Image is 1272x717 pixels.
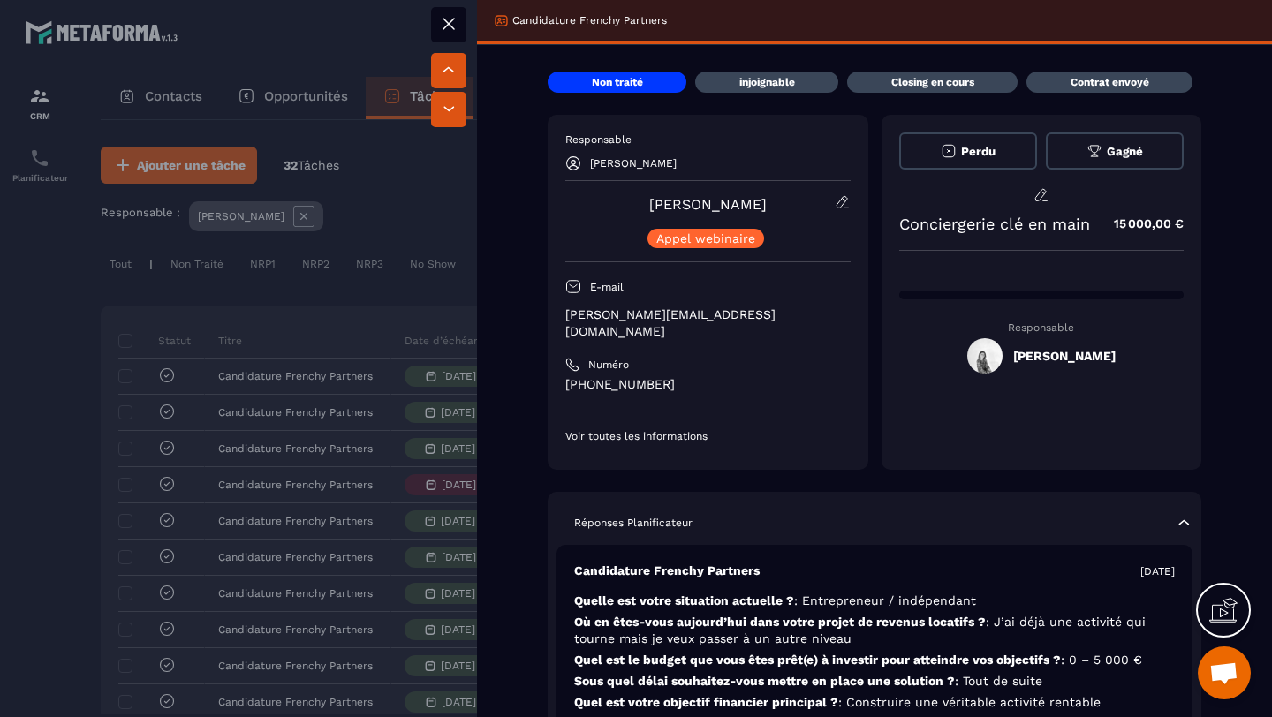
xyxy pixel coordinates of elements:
[574,673,1175,690] p: Sous quel délai souhaitez-vous mettre en place une solution ?
[574,516,693,530] p: Réponses Planificateur
[794,593,976,608] span: : Entrepreneur / indépendant
[574,562,760,579] p: Candidature Frenchy Partners
[961,145,996,158] span: Perdu
[565,429,851,443] p: Voir toutes les informations
[565,306,851,340] p: [PERSON_NAME][EMAIL_ADDRESS][DOMAIN_NAME]
[838,695,1101,709] span: : Construire une véritable activité rentable
[899,132,1037,170] button: Perdu
[1140,564,1175,578] p: [DATE]
[1107,145,1143,158] span: Gagné
[590,280,624,294] p: E-mail
[1013,349,1116,363] h5: [PERSON_NAME]
[588,358,629,372] p: Numéro
[574,652,1175,668] p: Quel est le budget que vous êtes prêt(e) à investir pour atteindre vos objectifs ?
[590,157,677,170] p: [PERSON_NAME]
[574,614,1175,647] p: Où en êtes-vous aujourd’hui dans votre projet de revenus locatifs ?
[649,196,767,213] a: [PERSON_NAME]
[899,321,1185,334] p: Responsable
[1096,207,1184,241] p: 15 000,00 €
[1046,132,1184,170] button: Gagné
[512,13,667,27] p: Candidature Frenchy Partners
[1061,653,1142,667] span: : 0 – 5 000 €
[565,376,851,393] p: [PHONE_NUMBER]
[592,75,643,89] p: Non traité
[565,132,851,147] p: Responsable
[899,215,1090,233] p: Conciergerie clé en main
[656,232,755,245] p: Appel webinaire
[891,75,974,89] p: Closing en cours
[955,674,1042,688] span: : Tout de suite
[1198,646,1251,699] div: Ouvrir le chat
[574,694,1175,711] p: Quel est votre objectif financier principal ?
[574,592,1175,609] p: Quelle est votre situation actuelle ?
[739,75,795,89] p: injoignable
[1071,75,1149,89] p: Contrat envoyé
